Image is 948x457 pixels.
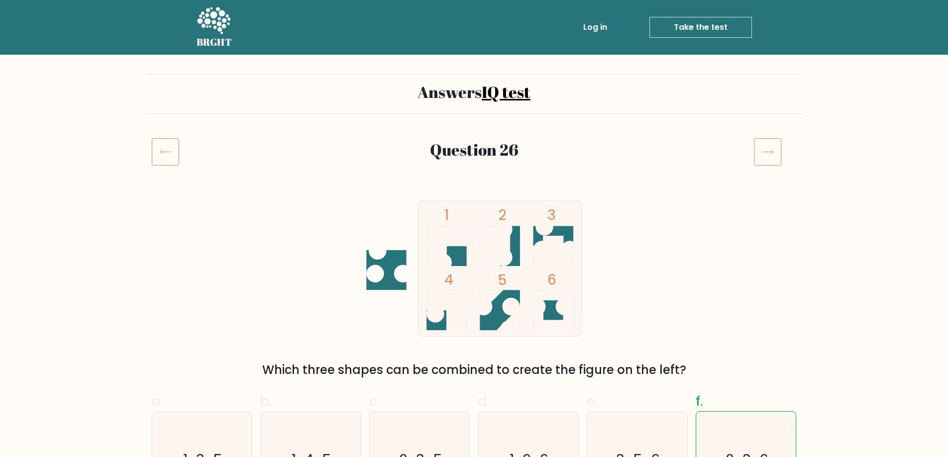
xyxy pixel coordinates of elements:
tspan: 6 [547,270,556,289]
tspan: 4 [444,270,453,289]
h5: BRGHT [197,36,232,48]
tspan: 5 [498,270,506,290]
span: f. [696,391,703,411]
a: BRGHT [197,4,232,51]
h2: Answers [152,83,797,101]
a: Take the test [649,17,752,38]
span: b. [260,391,272,411]
tspan: 2 [498,205,506,225]
div: Which three shapes can be combined to create the figure on the left? [158,361,791,379]
span: d. [478,391,490,411]
a: Log in [579,17,611,37]
tspan: 1 [444,205,449,225]
a: IQ test [482,81,530,102]
span: e. [587,391,598,411]
tspan: 3 [547,205,555,225]
h2: Question 26 [207,140,742,159]
span: c. [369,391,380,411]
span: a. [152,391,164,411]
